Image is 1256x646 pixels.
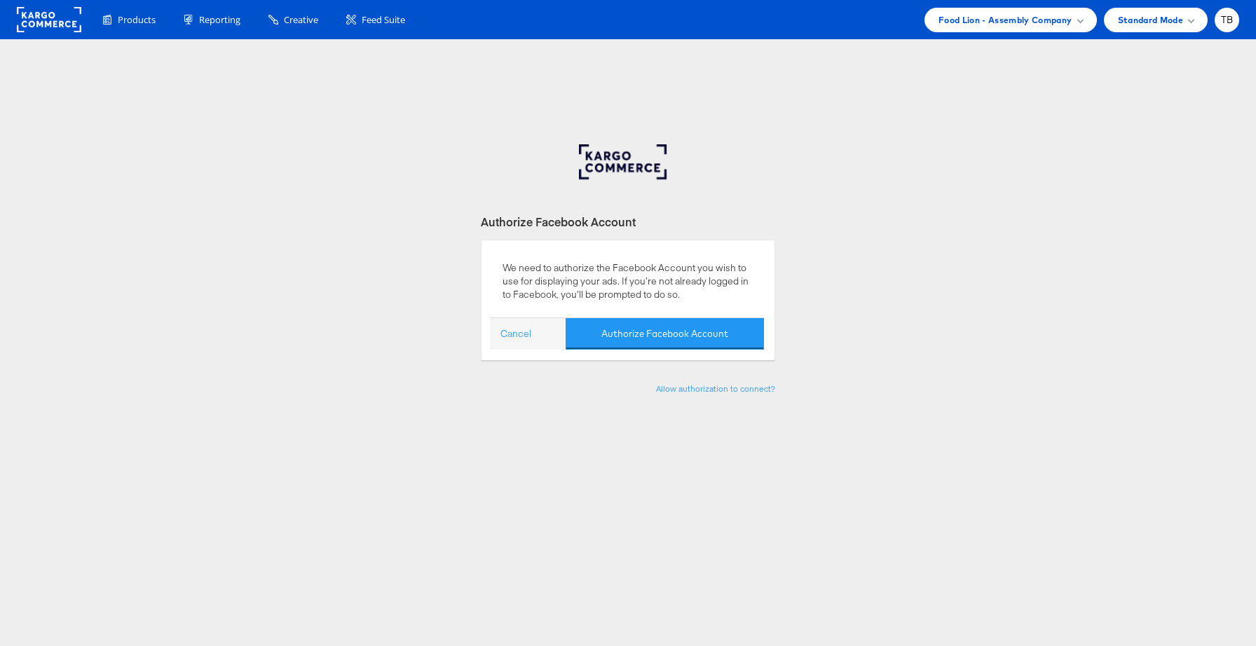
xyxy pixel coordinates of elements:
a: Cancel [500,327,531,341]
span: Feed Suite [362,13,405,27]
p: We need to authorize the Facebook Account you wish to use for displaying your ads. If you’re not ... [503,261,753,301]
div: Authorize Facebook Account [481,214,775,230]
span: Standard Mode [1118,13,1183,27]
button: Authorize Facebook Account [566,318,764,350]
span: TB [1221,15,1234,25]
span: Food Lion - Assembly Company [938,13,1072,27]
span: Reporting [199,13,240,27]
span: Creative [284,13,318,27]
a: Allow authorization to connect? [656,383,775,394]
span: Products [118,13,156,27]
